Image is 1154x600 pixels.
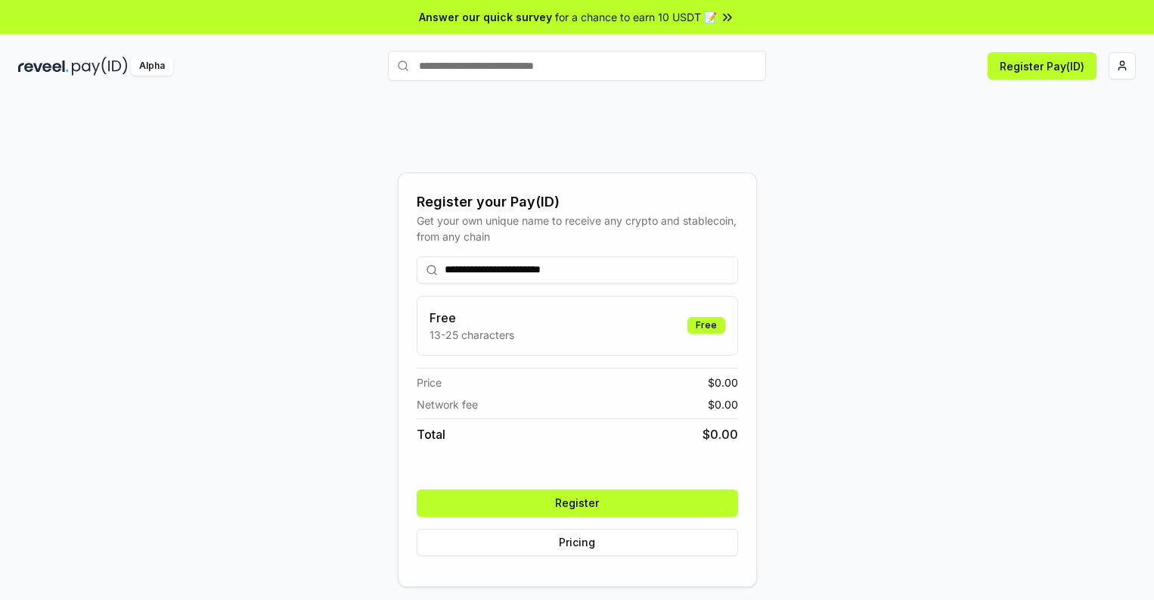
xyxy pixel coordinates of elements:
[708,396,738,412] span: $ 0.00
[419,9,552,25] span: Answer our quick survey
[417,529,738,556] button: Pricing
[72,57,128,76] img: pay_id
[988,52,1097,79] button: Register Pay(ID)
[708,375,738,390] span: $ 0.00
[430,309,514,327] h3: Free
[417,375,442,390] span: Price
[417,191,738,213] div: Register your Pay(ID)
[417,490,738,517] button: Register
[18,57,69,76] img: reveel_dark
[687,317,725,334] div: Free
[131,57,173,76] div: Alpha
[417,213,738,244] div: Get your own unique name to receive any crypto and stablecoin, from any chain
[417,396,478,412] span: Network fee
[417,425,445,443] span: Total
[703,425,738,443] span: $ 0.00
[555,9,717,25] span: for a chance to earn 10 USDT 📝
[430,327,514,343] p: 13-25 characters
